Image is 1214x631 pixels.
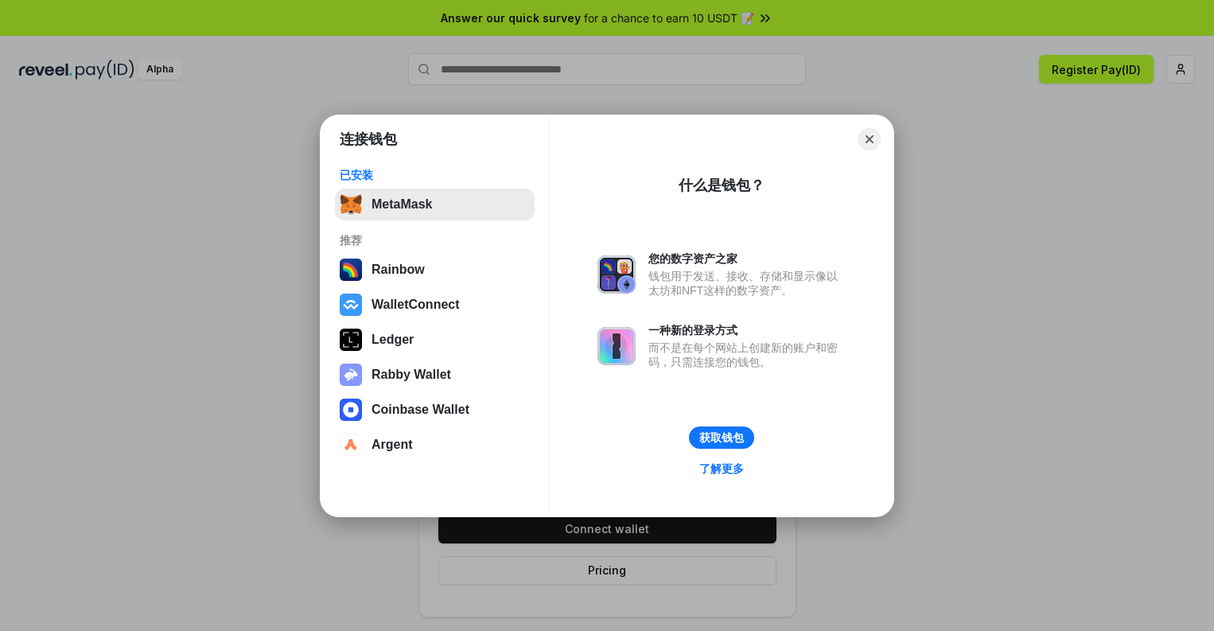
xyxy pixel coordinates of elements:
div: 一种新的登录方式 [648,323,846,337]
div: Rainbow [372,263,425,277]
div: Coinbase Wallet [372,403,469,417]
div: WalletConnect [372,298,460,312]
div: 钱包用于发送、接收、存储和显示像以太坊和NFT这样的数字资产。 [648,269,846,298]
button: Coinbase Wallet [335,394,535,426]
button: 获取钱包 [689,427,754,449]
img: svg+xml,%3Csvg%20fill%3D%22none%22%20height%3D%2233%22%20viewBox%3D%220%200%2035%2033%22%20width%... [340,193,362,216]
img: svg+xml,%3Csvg%20width%3D%2228%22%20height%3D%2228%22%20viewBox%3D%220%200%2028%2028%22%20fill%3D... [340,434,362,456]
img: svg+xml,%3Csvg%20xmlns%3D%22http%3A%2F%2Fwww.w3.org%2F2000%2Fsvg%22%20fill%3D%22none%22%20viewBox... [340,364,362,386]
button: Close [858,128,881,150]
div: 而不是在每个网站上创建新的账户和密码，只需连接您的钱包。 [648,341,846,369]
div: 什么是钱包？ [679,176,765,195]
div: Argent [372,438,413,452]
div: 已安装 [340,168,530,182]
div: 推荐 [340,233,530,247]
a: 了解更多 [690,458,753,479]
button: Ledger [335,324,535,356]
div: 了解更多 [699,462,744,476]
h1: 连接钱包 [340,130,397,149]
div: Rabby Wallet [372,368,451,382]
div: MetaMask [372,197,432,212]
div: 您的数字资产之家 [648,251,846,266]
img: svg+xml,%3Csvg%20width%3D%2228%22%20height%3D%2228%22%20viewBox%3D%220%200%2028%2028%22%20fill%3D... [340,294,362,316]
img: svg+xml,%3Csvg%20width%3D%2228%22%20height%3D%2228%22%20viewBox%3D%220%200%2028%2028%22%20fill%3D... [340,399,362,421]
img: svg+xml,%3Csvg%20xmlns%3D%22http%3A%2F%2Fwww.w3.org%2F2000%2Fsvg%22%20width%3D%2228%22%20height%3... [340,329,362,351]
img: svg+xml,%3Csvg%20xmlns%3D%22http%3A%2F%2Fwww.w3.org%2F2000%2Fsvg%22%20fill%3D%22none%22%20viewBox... [597,255,636,294]
button: Rainbow [335,254,535,286]
img: svg+xml,%3Csvg%20width%3D%22120%22%20height%3D%22120%22%20viewBox%3D%220%200%20120%20120%22%20fil... [340,259,362,281]
div: 获取钱包 [699,430,744,445]
button: MetaMask [335,189,535,220]
button: Argent [335,429,535,461]
button: WalletConnect [335,289,535,321]
div: Ledger [372,333,414,347]
img: svg+xml,%3Csvg%20xmlns%3D%22http%3A%2F%2Fwww.w3.org%2F2000%2Fsvg%22%20fill%3D%22none%22%20viewBox... [597,327,636,365]
button: Rabby Wallet [335,359,535,391]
